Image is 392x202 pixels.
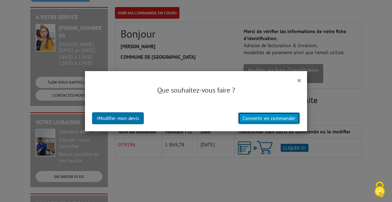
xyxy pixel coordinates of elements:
[92,85,300,95] h4: Que souhaitez-vous faire ?
[297,76,302,85] button: ×
[92,112,144,124] button: Modifier mon devis
[367,178,392,202] button: Cookies (fenêtre modale)
[238,112,300,124] button: Convertir en commande
[371,181,388,198] img: Cookies (fenêtre modale)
